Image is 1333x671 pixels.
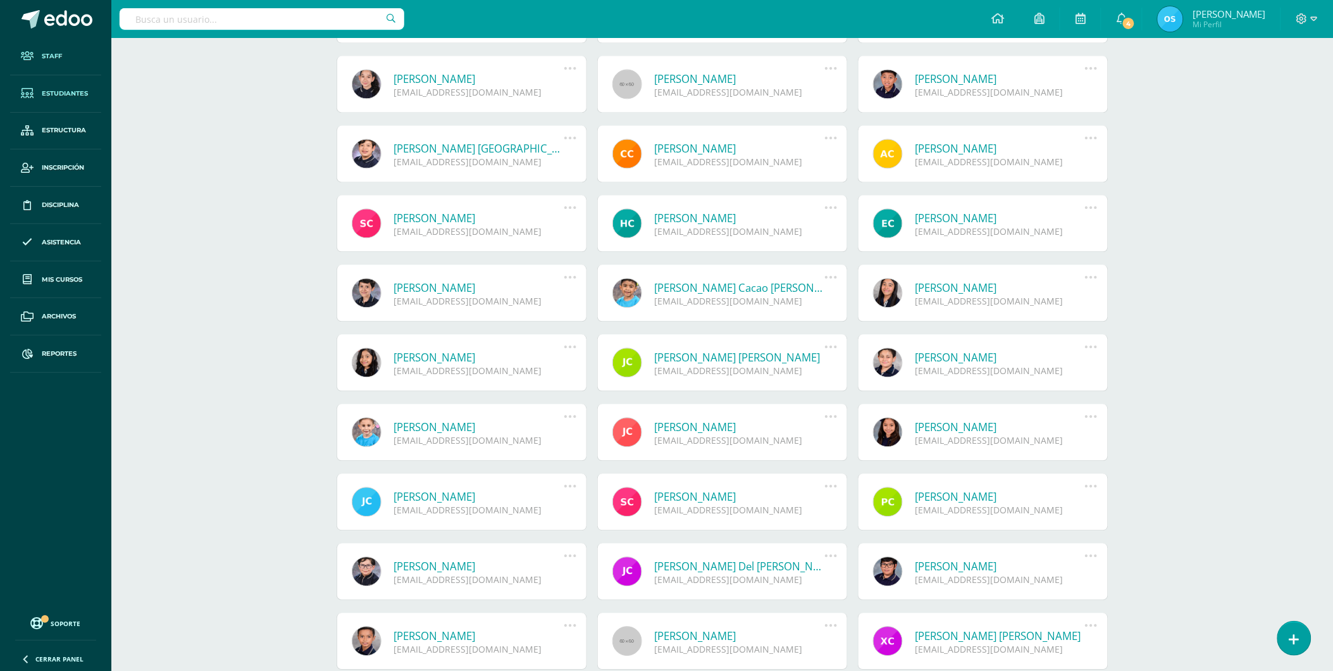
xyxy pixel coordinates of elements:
[394,156,564,168] div: [EMAIL_ADDRESS][DOMAIN_NAME]
[655,295,825,307] div: [EMAIL_ADDRESS][DOMAIN_NAME]
[42,349,77,359] span: Reportes
[915,559,1086,574] a: [PERSON_NAME]
[655,629,825,643] a: [PERSON_NAME]
[394,559,564,574] a: [PERSON_NAME]
[394,211,564,225] a: [PERSON_NAME]
[655,489,825,504] a: [PERSON_NAME]
[394,141,564,156] a: [PERSON_NAME] [GEOGRAPHIC_DATA]
[655,72,825,86] a: [PERSON_NAME]
[394,574,564,586] div: [EMAIL_ADDRESS][DOMAIN_NAME]
[655,434,825,446] div: [EMAIL_ADDRESS][DOMAIN_NAME]
[915,365,1086,377] div: [EMAIL_ADDRESS][DOMAIN_NAME]
[394,643,564,655] div: [EMAIL_ADDRESS][DOMAIN_NAME]
[394,420,564,434] a: [PERSON_NAME]
[915,574,1086,586] div: [EMAIL_ADDRESS][DOMAIN_NAME]
[915,280,1086,295] a: [PERSON_NAME]
[42,89,88,99] span: Estudiantes
[42,237,81,248] span: Asistencia
[1158,6,1183,32] img: 070b477f6933f8ce66674da800cc5d3f.png
[394,365,564,377] div: [EMAIL_ADDRESS][DOMAIN_NAME]
[655,141,825,156] a: [PERSON_NAME]
[394,504,564,516] div: [EMAIL_ADDRESS][DOMAIN_NAME]
[120,8,404,30] input: Busca un usuario...
[42,163,84,173] span: Inscripción
[42,51,62,61] span: Staff
[655,86,825,98] div: [EMAIL_ADDRESS][DOMAIN_NAME]
[1193,19,1265,30] span: Mi Perfil
[10,38,101,75] a: Staff
[655,156,825,168] div: [EMAIL_ADDRESS][DOMAIN_NAME]
[394,86,564,98] div: [EMAIL_ADDRESS][DOMAIN_NAME]
[15,614,96,631] a: Soporte
[394,434,564,446] div: [EMAIL_ADDRESS][DOMAIN_NAME]
[42,275,82,285] span: Mis cursos
[915,643,1086,655] div: [EMAIL_ADDRESS][DOMAIN_NAME]
[655,350,825,365] a: [PERSON_NAME] [PERSON_NAME]
[915,225,1086,237] div: [EMAIL_ADDRESS][DOMAIN_NAME]
[915,86,1086,98] div: [EMAIL_ADDRESS][DOMAIN_NAME]
[915,350,1086,365] a: [PERSON_NAME]
[655,225,825,237] div: [EMAIL_ADDRESS][DOMAIN_NAME]
[10,335,101,373] a: Reportes
[655,643,825,655] div: [EMAIL_ADDRESS][DOMAIN_NAME]
[10,113,101,150] a: Estructura
[915,504,1086,516] div: [EMAIL_ADDRESS][DOMAIN_NAME]
[35,655,84,663] span: Cerrar panel
[10,75,101,113] a: Estudiantes
[915,156,1086,168] div: [EMAIL_ADDRESS][DOMAIN_NAME]
[915,434,1086,446] div: [EMAIL_ADDRESS][DOMAIN_NAME]
[655,574,825,586] div: [EMAIL_ADDRESS][DOMAIN_NAME]
[10,224,101,261] a: Asistencia
[655,504,825,516] div: [EMAIL_ADDRESS][DOMAIN_NAME]
[394,489,564,504] a: [PERSON_NAME]
[655,559,825,574] a: [PERSON_NAME] Del [PERSON_NAME]
[1193,8,1265,20] span: [PERSON_NAME]
[655,280,825,295] a: [PERSON_NAME] Cacao [PERSON_NAME]
[915,629,1086,643] a: [PERSON_NAME] [PERSON_NAME]
[915,72,1086,86] a: [PERSON_NAME]
[915,489,1086,504] a: [PERSON_NAME]
[394,225,564,237] div: [EMAIL_ADDRESS][DOMAIN_NAME]
[10,298,101,335] a: Archivos
[915,420,1086,434] a: [PERSON_NAME]
[915,141,1086,156] a: [PERSON_NAME]
[655,420,825,434] a: [PERSON_NAME]
[655,211,825,225] a: [PERSON_NAME]
[51,619,81,628] span: Soporte
[42,125,86,135] span: Estructura
[10,261,101,299] a: Mis cursos
[1122,16,1136,30] span: 4
[10,149,101,187] a: Inscripción
[42,311,76,322] span: Archivos
[10,187,101,224] a: Disciplina
[655,365,825,377] div: [EMAIL_ADDRESS][DOMAIN_NAME]
[915,295,1086,307] div: [EMAIL_ADDRESS][DOMAIN_NAME]
[394,280,564,295] a: [PERSON_NAME]
[394,295,564,307] div: [EMAIL_ADDRESS][DOMAIN_NAME]
[42,200,79,210] span: Disciplina
[915,211,1086,225] a: [PERSON_NAME]
[394,629,564,643] a: [PERSON_NAME]
[394,72,564,86] a: [PERSON_NAME]
[394,350,564,365] a: [PERSON_NAME]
